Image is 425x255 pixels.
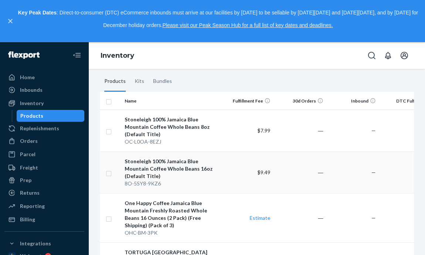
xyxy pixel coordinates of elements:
[221,92,274,110] th: Fulfillment Fee
[4,187,84,199] a: Returns
[273,151,326,193] td: ―
[8,51,40,59] img: Flexport logo
[20,125,59,132] div: Replenishments
[20,202,45,210] div: Reporting
[122,92,220,110] th: Name
[257,169,270,175] span: $9.49
[20,137,38,145] div: Orders
[20,112,43,120] div: Products
[20,216,35,223] div: Billing
[326,92,379,110] th: Inbound
[20,240,51,247] div: Integrations
[371,169,376,175] span: —
[20,74,35,81] div: Home
[4,148,84,160] a: Parcel
[153,71,172,92] div: Bundles
[125,138,217,145] div: OC-L0OA-8EZJ
[273,92,326,110] th: 30d Orders
[70,48,84,63] button: Close Navigation
[4,214,84,225] a: Billing
[104,71,126,92] div: Products
[17,5,33,12] span: Chat
[371,127,376,134] span: —
[273,193,326,242] td: ―
[125,180,217,187] div: 8O-5SY8-9KZ6
[273,110,326,151] td: ―
[17,110,85,122] a: Products
[364,48,379,63] button: Open Search Box
[135,71,144,92] div: Kits
[4,135,84,147] a: Orders
[4,71,84,83] a: Home
[95,45,140,67] ol: breadcrumbs
[371,215,376,221] span: —
[381,48,395,63] button: Open notifications
[101,51,134,60] a: Inventory
[162,22,333,28] a: Please visit our Peak Season Hub for a full list of key dates and deadlines.
[125,199,217,229] div: One Happy Coffee Jamaica Blue Mountain Freshly Roasted Whole Beans 16 Ounces (2 Pack) (Free Shipp...
[397,48,412,63] button: Open account menu
[18,7,418,31] p: : Direct-to-consumer (DTC) eCommerce inbounds must arrive at our facilities by [DATE] to be sella...
[4,200,84,212] a: Reporting
[4,123,84,134] a: Replenishments
[125,116,217,138] div: Stoneleigh 100% Jamaica Blue Mountain Coffee Whole Beans 8oz (Default Title)
[257,127,270,134] span: $7.99
[20,189,40,197] div: Returns
[20,164,38,171] div: Freight
[250,215,270,221] a: Estimate
[4,162,84,174] a: Freight
[125,158,217,180] div: Stoneleigh 100% Jamaica Blue Mountain Coffee Whole Beans 16oz (Default Title)
[4,97,84,109] a: Inventory
[7,17,14,25] button: close,
[20,86,43,94] div: Inbounds
[20,151,36,158] div: Parcel
[4,84,84,96] a: Inbounds
[20,177,31,184] div: Prep
[4,174,84,186] a: Prep
[18,10,57,16] strong: Key Peak Dates
[4,238,84,249] button: Integrations
[20,100,44,107] div: Inventory
[125,229,217,236] div: OHC-BM-3PK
